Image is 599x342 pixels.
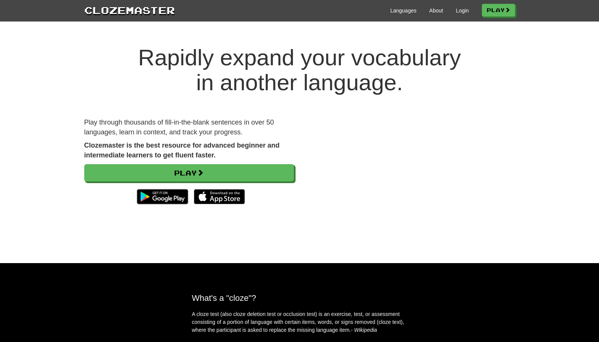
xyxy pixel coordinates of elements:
img: Download_on_the_App_Store_Badge_US-UK_135x40-25178aeef6eb6b83b96f5f2d004eda3bffbb37122de64afbaef7... [194,189,245,204]
a: About [429,7,443,14]
a: Languages [390,7,416,14]
a: Play [84,164,294,182]
p: A cloze test (also cloze deletion test or occlusion test) is an exercise, test, or assessment con... [192,310,407,334]
h2: What's a "cloze"? [192,293,407,303]
strong: Clozemaster is the best resource for advanced beginner and intermediate learners to get fluent fa... [84,142,280,159]
em: - Wikipedia [351,327,377,333]
img: Get it on Google Play [133,185,192,208]
a: Clozemaster [84,3,175,17]
a: Play [482,4,515,17]
a: Login [456,7,469,14]
p: Play through thousands of fill-in-the-blank sentences in over 50 languages, learn in context, and... [84,118,294,137]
